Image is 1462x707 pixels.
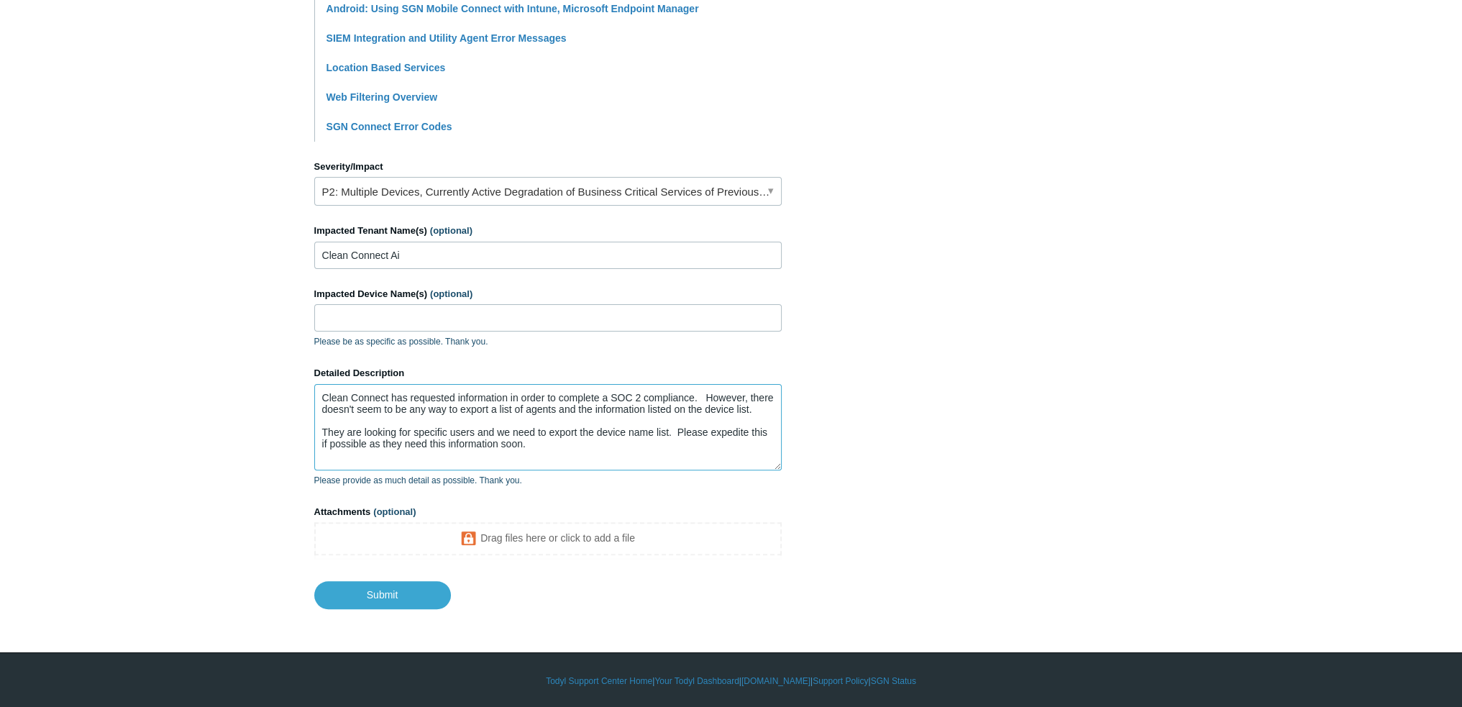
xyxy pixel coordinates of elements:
[546,675,652,688] a: Todyl Support Center Home
[326,32,567,44] a: SIEM Integration and Utility Agent Error Messages
[314,287,782,301] label: Impacted Device Name(s)
[314,224,782,238] label: Impacted Tenant Name(s)
[326,91,438,103] a: Web Filtering Overview
[813,675,868,688] a: Support Policy
[314,474,782,487] p: Please provide as much detail as possible. Thank you.
[430,288,472,299] span: (optional)
[314,581,451,608] input: Submit
[326,3,699,14] a: Android: Using SGN Mobile Connect with Intune, Microsoft Endpoint Manager
[430,225,472,236] span: (optional)
[871,675,916,688] a: SGN Status
[314,335,782,348] p: Please be as specific as possible. Thank you.
[314,675,1148,688] div: | | | |
[314,366,782,380] label: Detailed Description
[326,121,452,132] a: SGN Connect Error Codes
[373,506,416,517] span: (optional)
[314,505,782,519] label: Attachments
[314,177,782,206] a: P2: Multiple Devices, Currently Active Degradation of Business Critical Services of Previously Wo...
[314,160,782,174] label: Severity/Impact
[654,675,739,688] a: Your Todyl Dashboard
[326,62,446,73] a: Location Based Services
[741,675,810,688] a: [DOMAIN_NAME]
